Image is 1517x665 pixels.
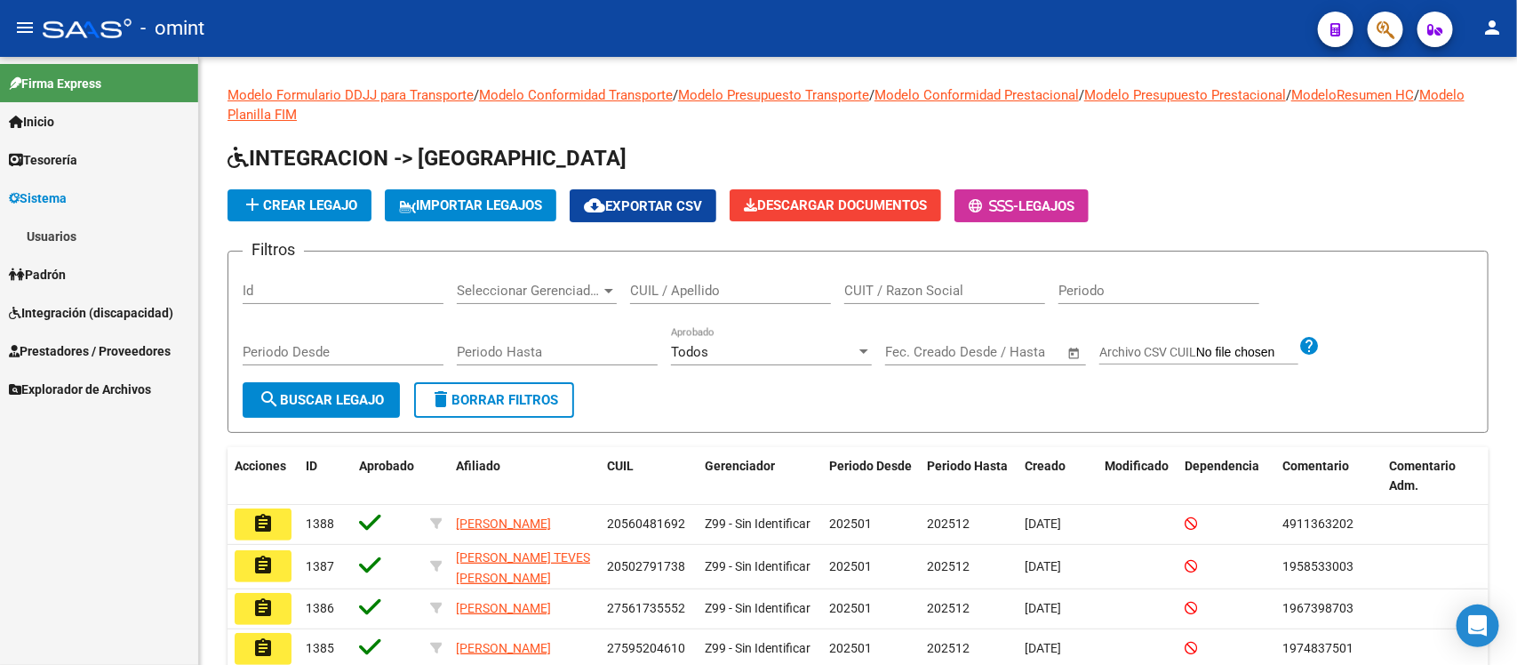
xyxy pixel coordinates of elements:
span: [DATE] [1025,641,1061,655]
span: [PERSON_NAME] TEVES [PERSON_NAME] [456,550,590,585]
datatable-header-cell: Acciones [228,447,299,506]
span: [DATE] [1025,517,1061,531]
span: Borrar Filtros [430,392,558,408]
span: Z99 - Sin Identificar [705,559,810,573]
span: Prestadores / Proveedores [9,341,171,361]
span: Z99 - Sin Identificar [705,517,810,531]
button: Exportar CSV [570,189,716,222]
span: 202501 [829,601,872,615]
input: Archivo CSV CUIL [1196,345,1298,361]
button: Open calendar [1065,343,1085,364]
mat-icon: assignment [252,637,274,659]
datatable-header-cell: Creado [1018,447,1098,506]
datatable-header-cell: Afiliado [449,447,600,506]
span: 20560481692 [607,517,685,531]
span: Padrón [9,265,66,284]
datatable-header-cell: CUIL [600,447,698,506]
datatable-header-cell: ID [299,447,352,506]
input: Fecha inicio [885,344,957,360]
span: Seleccionar Gerenciador [457,283,601,299]
button: Descargar Documentos [730,189,941,221]
span: CUIL [607,459,634,473]
mat-icon: menu [14,17,36,38]
span: Afiliado [456,459,500,473]
span: 202501 [829,559,872,573]
span: 1388 [306,517,334,531]
span: Integración (discapacidad) [9,303,173,323]
span: 27595204610 [607,641,685,655]
span: Creado [1025,459,1066,473]
span: [DATE] [1025,559,1061,573]
mat-icon: add [242,194,263,215]
a: Modelo Presupuesto Prestacional [1084,87,1286,103]
span: Buscar Legajo [259,392,384,408]
span: Aprobado [359,459,414,473]
a: Modelo Formulario DDJJ para Transporte [228,87,474,103]
span: 1958533003 [1282,559,1353,573]
span: Z99 - Sin Identificar [705,641,810,655]
span: Explorador de Archivos [9,380,151,399]
datatable-header-cell: Gerenciador [698,447,822,506]
datatable-header-cell: Periodo Hasta [920,447,1018,506]
mat-icon: person [1481,17,1503,38]
a: Modelo Presupuesto Transporte [678,87,869,103]
span: [PERSON_NAME] [456,601,551,615]
span: INTEGRACION -> [GEOGRAPHIC_DATA] [228,146,627,171]
span: IMPORTAR LEGAJOS [399,197,542,213]
span: 1974837501 [1282,641,1353,655]
span: 1387 [306,559,334,573]
span: 202512 [927,641,970,655]
span: 202512 [927,601,970,615]
button: Crear Legajo [228,189,371,221]
span: 202512 [927,559,970,573]
span: Periodo Desde [829,459,912,473]
mat-icon: assignment [252,555,274,576]
button: Buscar Legajo [243,382,400,418]
span: Dependencia [1185,459,1259,473]
a: Modelo Conformidad Prestacional [874,87,1079,103]
span: Gerenciador [705,459,775,473]
mat-icon: help [1298,335,1320,357]
span: Comentario [1282,459,1349,473]
mat-icon: delete [430,389,451,410]
span: Archivo CSV CUIL [1099,345,1196,359]
span: 1967398703 [1282,601,1353,615]
span: Exportar CSV [584,198,702,214]
span: Crear Legajo [242,197,357,213]
mat-icon: search [259,389,280,410]
span: 1385 [306,641,334,655]
span: 202501 [829,641,872,655]
span: Acciones [235,459,286,473]
span: Z99 - Sin Identificar [705,601,810,615]
mat-icon: assignment [252,513,274,534]
span: 20502791738 [607,559,685,573]
datatable-header-cell: Comentario [1275,447,1382,506]
datatable-header-cell: Modificado [1098,447,1178,506]
a: Modelo Conformidad Transporte [479,87,673,103]
datatable-header-cell: Aprobado [352,447,423,506]
datatable-header-cell: Periodo Desde [822,447,920,506]
input: Fecha fin [973,344,1059,360]
span: Sistema [9,188,67,208]
span: Firma Express [9,74,101,93]
span: Periodo Hasta [927,459,1008,473]
datatable-header-cell: Dependencia [1178,447,1275,506]
mat-icon: assignment [252,597,274,619]
span: Legajos [1018,198,1074,214]
span: Modificado [1105,459,1169,473]
span: [PERSON_NAME] [456,641,551,655]
span: Tesorería [9,150,77,170]
span: [DATE] [1025,601,1061,615]
span: Inicio [9,112,54,132]
span: Todos [671,344,708,360]
span: - omint [140,9,204,48]
span: 4911363202 [1282,517,1353,531]
button: Borrar Filtros [414,382,574,418]
span: 27561735552 [607,601,685,615]
span: 1386 [306,601,334,615]
button: -Legajos [954,189,1089,222]
h3: Filtros [243,237,304,262]
span: ID [306,459,317,473]
div: Open Intercom Messenger [1457,605,1499,647]
span: Comentario Adm. [1389,459,1456,493]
